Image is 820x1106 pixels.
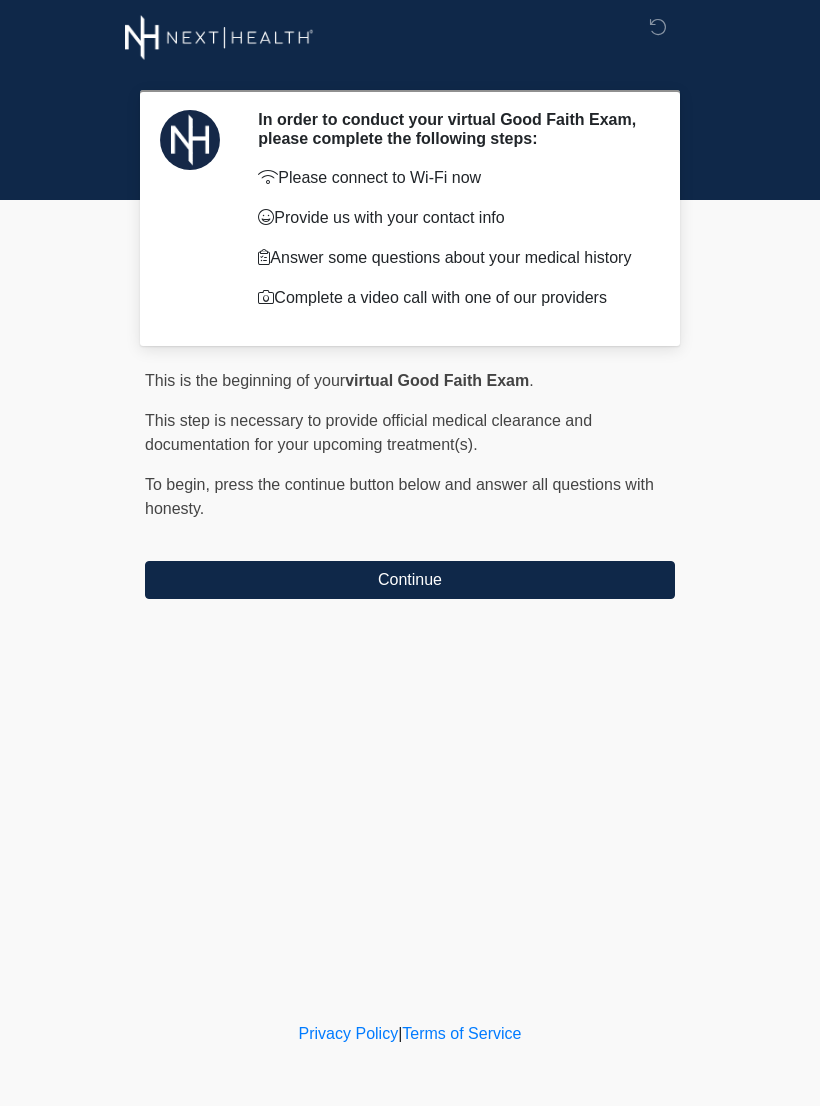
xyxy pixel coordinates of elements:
p: Complete a video call with one of our providers [258,286,645,310]
span: press the continue button below and answer all questions with honesty. [145,476,654,517]
span: To begin, [145,476,214,493]
span: This is the beginning of your [145,372,345,389]
h2: In order to conduct your virtual Good Faith Exam, please complete the following steps: [258,110,645,148]
p: Provide us with your contact info [258,206,645,230]
img: Agent Avatar [160,110,220,170]
a: Terms of Service [402,1025,521,1042]
p: Answer some questions about your medical history [258,246,645,270]
button: Continue [145,561,675,599]
a: | [398,1025,402,1042]
p: Please connect to Wi-Fi now [258,166,645,190]
span: . [529,372,533,389]
strong: virtual Good Faith Exam [345,372,529,389]
a: Privacy Policy [299,1025,399,1042]
img: Next-Health Montecito Logo [125,15,314,60]
span: This step is necessary to provide official medical clearance and documentation for your upcoming ... [145,412,592,453]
